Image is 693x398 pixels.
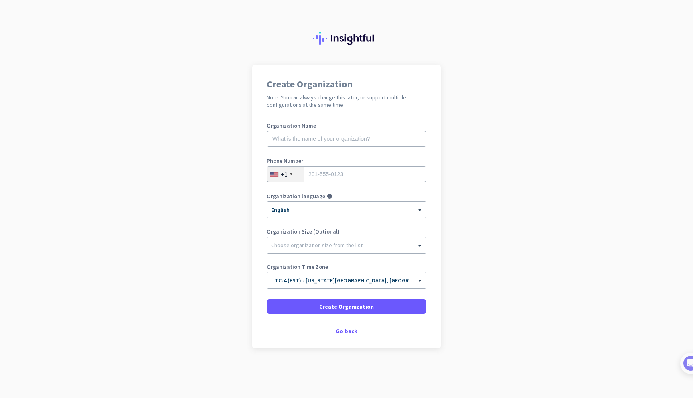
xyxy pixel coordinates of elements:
[267,79,426,89] h1: Create Organization
[267,94,426,108] h2: Note: You can always change this later, or support multiple configurations at the same time
[267,264,426,270] label: Organization Time Zone
[267,166,426,182] input: 201-555-0123
[313,32,380,45] img: Insightful
[327,193,332,199] i: help
[267,158,426,164] label: Phone Number
[267,131,426,147] input: What is the name of your organization?
[267,328,426,334] div: Go back
[319,303,374,311] span: Create Organization
[267,229,426,234] label: Organization Size (Optional)
[281,170,288,178] div: +1
[267,193,325,199] label: Organization language
[267,299,426,314] button: Create Organization
[267,123,426,128] label: Organization Name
